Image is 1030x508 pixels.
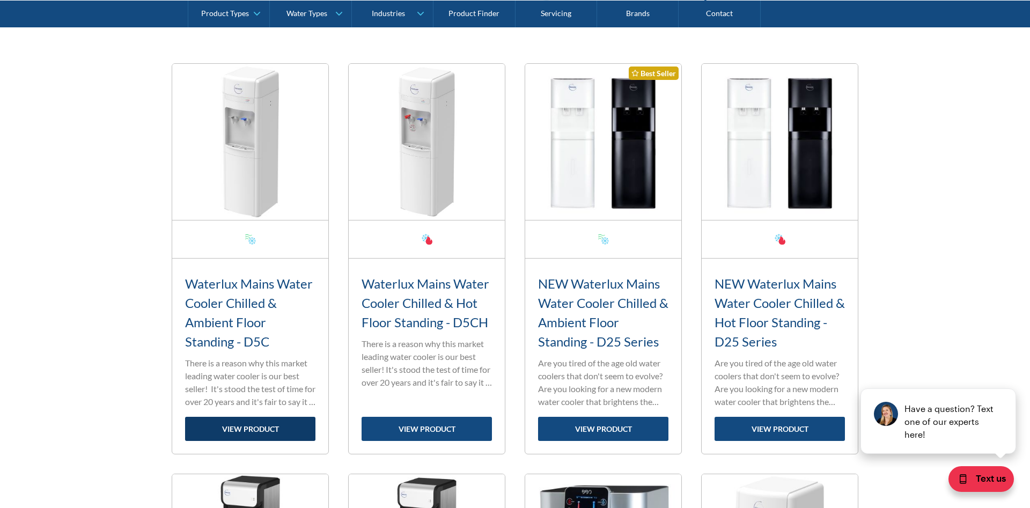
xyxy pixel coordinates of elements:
div: Product Types [201,9,249,18]
a: view product [362,417,492,441]
h3: NEW Waterlux Mains Water Cooler Chilled & Hot Floor Standing - D25 Series [715,274,845,351]
div: Best Seller [629,67,679,80]
div: Water Types [286,9,327,18]
p: Are you tired of the age old water coolers that don't seem to evolve? Are you looking for a new m... [538,357,668,408]
p: There is a reason why this market leading water cooler is our best seller! It's stood the test of... [362,337,492,389]
h3: Waterlux Mains Water Cooler Chilled & Ambient Floor Standing - D5C [185,274,315,351]
a: view product [185,417,315,441]
h3: Waterlux Mains Water Cooler Chilled & Hot Floor Standing - D5CH [362,274,492,332]
iframe: podium webchat widget bubble [923,454,1030,508]
p: There is a reason why this market leading water cooler is our best seller! It's stood the test of... [185,357,315,408]
img: Waterlux Mains Water Cooler Chilled & Hot Floor Standing - D5CH [349,64,505,220]
h3: NEW Waterlux Mains Water Cooler Chilled & Ambient Floor Standing - D25 Series [538,274,668,351]
p: Are you tired of the age old water coolers that don't seem to evolve? Are you looking for a new m... [715,357,845,408]
img: NEW Waterlux Mains Water Cooler Chilled & Hot Floor Standing - D25 Series [702,64,858,220]
img: Waterlux Mains Water Cooler Chilled & Ambient Floor Standing - D5C [172,64,328,220]
a: view product [538,417,668,441]
img: NEW Waterlux Mains Water Cooler Chilled & Ambient Floor Standing - D25 Series [525,64,681,220]
a: view product [715,417,845,441]
div: Industries [372,9,405,18]
iframe: podium webchat widget prompt [848,339,1030,468]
